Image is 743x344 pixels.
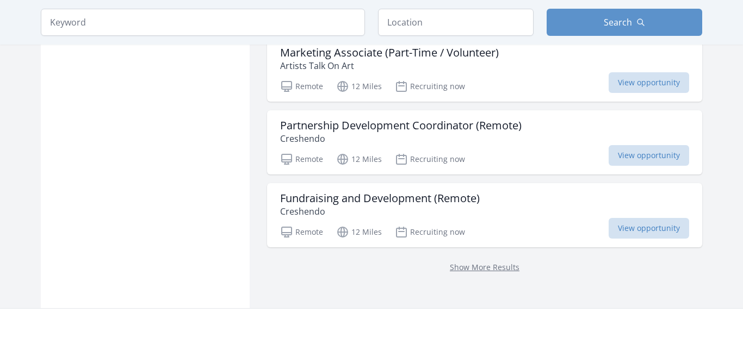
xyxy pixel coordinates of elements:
p: Remote [280,226,323,239]
span: View opportunity [609,218,689,239]
a: Marketing Associate (Part-Time / Volunteer) Artists Talk On Art Remote 12 Miles Recruiting now Vi... [267,37,702,102]
p: 12 Miles [336,226,382,239]
p: Creshendo [280,132,522,145]
p: Remote [280,80,323,93]
span: View opportunity [609,72,689,93]
a: Show More Results [450,262,519,272]
p: Creshendo [280,205,480,218]
a: Fundraising and Development (Remote) Creshendo Remote 12 Miles Recruiting now View opportunity [267,183,702,247]
button: Search [547,9,702,36]
span: Search [604,16,632,29]
input: Keyword [41,9,365,36]
p: Remote [280,153,323,166]
p: Recruiting now [395,153,465,166]
a: Partnership Development Coordinator (Remote) Creshendo Remote 12 Miles Recruiting now View opport... [267,110,702,174]
p: Recruiting now [395,80,465,93]
h3: Marketing Associate (Part-Time / Volunteer) [280,46,499,59]
h3: Fundraising and Development (Remote) [280,192,480,205]
p: Recruiting now [395,226,465,239]
p: 12 Miles [336,153,382,166]
h3: Partnership Development Coordinator (Remote) [280,119,522,132]
input: Location [378,9,534,36]
p: 12 Miles [336,80,382,93]
span: View opportunity [609,145,689,166]
p: Artists Talk On Art [280,59,499,72]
